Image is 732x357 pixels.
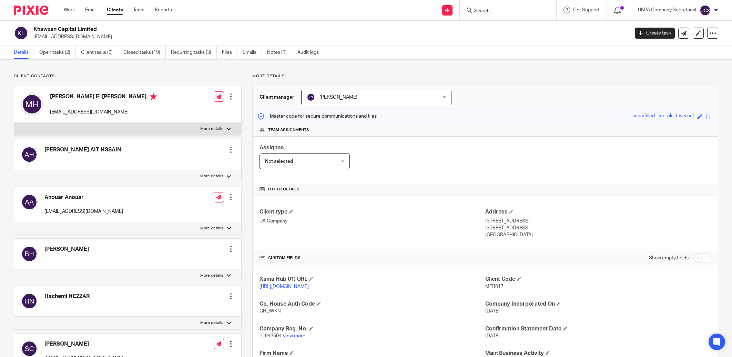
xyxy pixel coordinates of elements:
[171,46,217,59] a: Recurring tasks (3)
[200,173,223,179] p: More details
[81,46,118,59] a: Client tasks (0)
[268,127,309,133] span: Team assignments
[44,208,123,215] p: [EMAIL_ADDRESS][DOMAIN_NAME]
[200,126,223,132] p: More details
[649,255,689,261] label: Show empty fields
[260,334,282,338] span: 11943504
[307,93,315,101] img: svg%3E
[260,94,294,101] h3: Client manager
[14,26,28,40] img: svg%3E
[200,226,223,231] p: More details
[260,145,284,150] span: Assignee
[260,284,309,289] a: [URL][DOMAIN_NAME]
[21,93,43,115] img: svg%3E
[14,6,48,15] img: Pixie
[133,7,144,13] a: Team
[632,112,694,120] div: sugarfilled-lime-plaid-weasel
[243,46,262,59] a: Emails
[485,350,711,357] h4: Main Business Activity
[258,113,377,120] p: Master code for secure communications and files
[573,8,600,12] span: Get Support
[319,95,357,100] span: [PERSON_NAME]
[485,334,500,338] span: [DATE]
[44,340,123,348] h4: [PERSON_NAME]
[21,246,38,262] img: svg%3E
[14,46,34,59] a: Details
[267,46,292,59] a: Notes (1)
[107,7,123,13] a: Clients
[222,46,237,59] a: Files
[700,5,711,16] img: svg%3E
[260,208,485,216] h4: Client type
[64,7,75,13] a: Work
[50,109,157,116] p: [EMAIL_ADDRESS][DOMAIN_NAME]
[485,309,500,314] span: [DATE]
[265,159,293,164] span: Not selected
[485,284,504,289] span: MER017
[85,7,96,13] a: Email
[44,194,123,201] h4: Anouar Anouar
[485,225,711,231] p: [STREET_ADDRESS]
[268,187,299,192] span: Other details
[200,273,223,278] p: More details
[21,340,38,357] img: svg%3E
[200,320,223,326] p: More details
[260,255,485,261] h4: CUSTOM FIELDS
[44,146,121,153] h4: [PERSON_NAME] AIT HSSAIN
[252,73,718,79] p: More details
[260,325,485,333] h4: Company Reg. No.
[485,208,711,216] h4: Address
[150,93,157,100] i: Primary
[260,350,485,357] h4: Firm Name
[474,8,536,14] input: Search
[485,276,711,283] h4: Client Code
[260,218,485,225] p: UK Company
[123,46,166,59] a: Closed tasks (19)
[21,194,38,210] img: svg%3E
[297,46,324,59] a: Audit logs
[44,293,90,300] h4: Hachemi NEZZAR
[283,334,305,338] a: View more
[21,293,38,309] img: svg%3E
[485,300,711,308] h4: Company Incorporated On
[21,146,38,163] img: svg%3E
[638,7,696,13] p: UKPA Company Secretarial
[260,276,485,283] h4: Xama Hub 01) URL
[44,246,89,253] h4: [PERSON_NAME]
[155,7,172,13] a: Reports
[33,26,506,33] h2: Khawzan Capital Limited
[260,309,281,314] span: CHDWKN
[485,325,711,333] h4: Confirmation Statement Date
[33,33,624,40] p: [EMAIL_ADDRESS][DOMAIN_NAME]
[14,73,242,79] p: Client contacts
[39,46,76,59] a: Open tasks (2)
[260,300,485,308] h4: Co. House Auth Code
[50,93,157,102] h4: [PERSON_NAME] El [PERSON_NAME]
[485,218,711,225] p: [STREET_ADDRESS]
[485,231,711,238] p: [GEOGRAPHIC_DATA]
[635,28,675,39] a: Create task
